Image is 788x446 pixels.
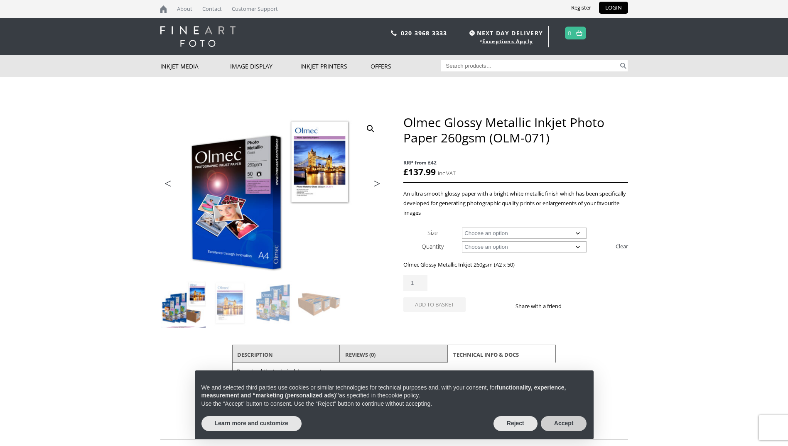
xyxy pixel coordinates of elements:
[467,28,543,38] span: NEXT DAY DELIVERY
[300,55,371,77] a: Inkjet Printers
[568,27,572,39] a: 0
[230,55,300,77] a: Image Display
[201,416,302,431] button: Learn more and customize
[252,281,297,326] img: Olmec Glossy Metallic Inkjet Photo Paper 260gsm (OLM-071) - Image 3
[403,158,628,167] span: RRP from £42
[160,26,236,47] img: logo-white.svg
[599,2,628,14] a: LOGIN
[371,55,441,77] a: Offers
[453,347,519,362] a: TECHNICAL INFO & DOCS
[298,281,343,326] img: Olmec Glossy Metallic Inkjet Photo Paper 260gsm (OLM-071) - Image 4
[403,189,628,218] p: An ultra smooth glossy paper with a bright white metallic finish which has been specifically deve...
[572,303,578,309] img: facebook sharing button
[427,229,438,237] label: Size
[565,2,597,14] a: Register
[206,281,251,326] img: Olmec Glossy Metallic Inkjet Photo Paper 260gsm (OLM-071) - Image 2
[201,384,587,400] p: We and selected third parties use cookies or similar technologies for technical purposes and, wit...
[403,275,427,291] input: Product quantity
[345,347,376,362] a: Reviews (0)
[441,60,619,71] input: Search products…
[582,303,588,309] img: twitter sharing button
[201,384,566,399] strong: functionality, experience, measurement and “marketing (personalized ads)”
[391,30,397,36] img: phone.svg
[616,240,628,253] a: Clear options
[237,347,273,362] a: Description
[469,30,475,36] img: time.svg
[403,260,628,270] p: Olmec Glossy Metallic Inkjet 260gsm (A2 x 50)
[161,281,206,326] img: Olmec Glossy Metallic Inkjet Photo Paper 260gsm (OLM-071)
[576,30,582,36] img: basket.svg
[401,29,447,37] a: 020 3968 3333
[160,426,628,439] h2: Related products
[363,121,378,136] a: View full-screen image gallery
[482,38,533,45] a: Exceptions Apply
[403,115,628,145] h1: Olmec Glossy Metallic Inkjet Photo Paper 260gsm (OLM-071)
[541,416,587,431] button: Accept
[161,326,206,371] img: Olmec Glossy Metallic Inkjet Photo Paper 260gsm (OLM-071) - Image 5
[516,301,572,311] p: Share with a friend
[385,392,418,399] a: cookie policy
[403,166,436,178] bdi: 137.99
[619,60,628,71] button: Search
[403,297,466,312] button: Add to basket
[422,243,444,250] label: Quantity
[493,416,538,431] button: Reject
[188,364,600,446] div: Notice
[160,55,231,77] a: Inkjet Media
[201,400,587,408] p: Use the “Accept” button to consent. Use the “Reject” button to continue without accepting.
[592,303,598,309] img: email sharing button
[403,166,408,178] span: £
